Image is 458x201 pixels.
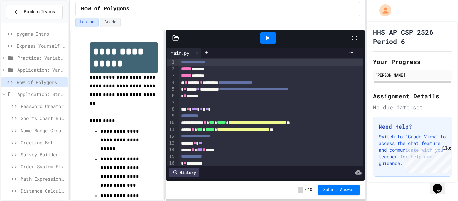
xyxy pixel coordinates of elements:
iframe: chat widget [402,145,451,173]
div: 7 [167,100,176,106]
span: Sports Chant Builder [21,115,65,122]
span: Survey Builder [21,151,65,158]
h1: HHS AP CSP 2526 Period 6 [373,27,452,46]
span: Application: Strings, Inputs, Math [17,91,65,98]
span: pygame Intro [17,30,65,37]
span: Math Expression Debugger [21,175,65,182]
span: Submit Answer [323,187,355,193]
div: 4 [167,79,176,86]
span: Back to Teams [24,8,55,15]
iframe: chat widget [430,174,451,194]
button: Back to Teams [6,5,63,19]
button: Lesson [75,18,99,27]
button: Grade [100,18,121,27]
span: Greeting Bot [21,139,65,146]
div: 12 [167,133,176,140]
div: 2 [167,66,176,72]
div: main.py [167,49,193,56]
div: 13 [167,140,176,147]
h3: Need Help? [379,122,446,131]
div: 15 [167,153,176,160]
span: Practice: Variables/Print [17,54,65,61]
div: Chat with us now!Close [3,3,46,43]
button: Submit Answer [318,185,360,195]
div: 16 [167,160,176,167]
span: Password Creator [21,103,65,110]
h2: Assignment Details [373,91,452,101]
div: main.py [167,48,201,58]
div: No due date set [373,103,452,111]
div: 6 [167,93,176,99]
div: 9 [167,113,176,119]
span: Distance Calculator [21,187,65,194]
div: History [169,168,199,177]
span: Row of Polygons [17,79,65,86]
span: Application: Variables/Print [17,66,65,73]
div: My Account [372,3,393,18]
div: 5 [167,86,176,93]
span: / [304,187,307,193]
span: - [298,187,303,193]
div: 10 [167,119,176,126]
span: Name Badge Creator [21,127,65,134]
span: Express Yourself in Python! [17,42,65,49]
div: 14 [167,147,176,153]
span: 10 [307,187,312,193]
p: Switch to "Grade View" to access the chat feature and communicate with your teacher for help and ... [379,133,446,167]
div: 3 [167,72,176,79]
span: Row of Polygons [81,5,129,13]
div: [PERSON_NAME] [375,72,450,78]
div: 8 [167,106,176,113]
h2: Your Progress [373,57,452,66]
div: 1 [167,59,176,66]
span: Order System Fix [21,163,65,170]
div: 11 [167,126,176,133]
